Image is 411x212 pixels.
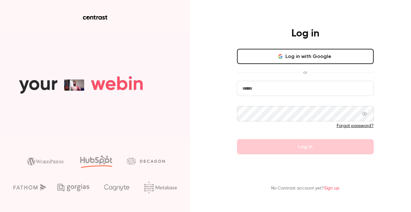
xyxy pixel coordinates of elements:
[271,185,339,192] p: No Contrast account yet?
[300,69,310,76] span: or
[337,124,374,128] a: Forgot password?
[291,27,319,40] h4: Log in
[324,186,339,190] a: Sign up
[127,157,165,164] img: decagon
[237,49,374,64] button: Log in with Google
